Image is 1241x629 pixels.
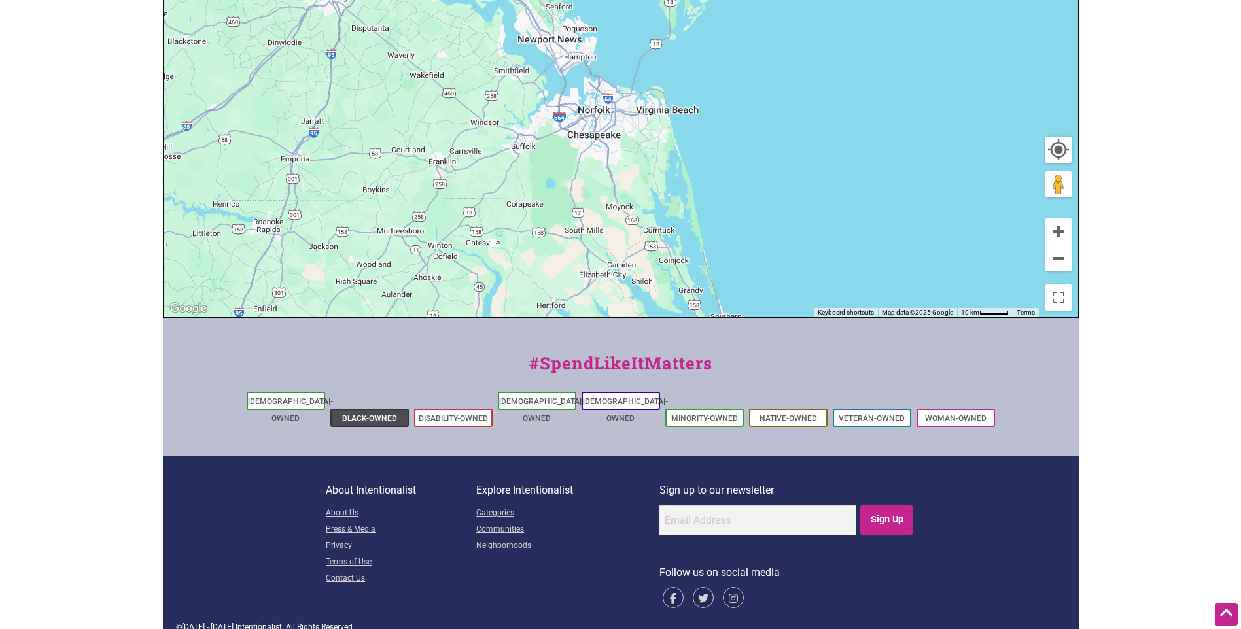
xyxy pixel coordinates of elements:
[1045,137,1072,163] button: Your Location
[860,505,913,535] input: Sign Up
[1215,603,1238,626] div: Scroll Back to Top
[419,414,488,423] a: Disability-Owned
[925,414,987,423] a: Woman-Owned
[326,522,476,538] a: Press & Media
[659,564,915,581] p: Follow us on social media
[326,538,476,554] a: Privacy
[499,397,584,423] a: [DEMOGRAPHIC_DATA]-Owned
[839,414,905,423] a: Veteran-Owned
[760,414,817,423] a: Native-Owned
[1044,283,1073,312] button: Toggle fullscreen view
[659,482,915,499] p: Sign up to our newsletter
[326,482,476,499] p: About Intentionalist
[326,554,476,571] a: Terms of Use
[1017,309,1035,316] a: Terms
[476,538,659,554] a: Neighborhoods
[326,505,476,522] a: About Us
[961,309,979,316] span: 10 km
[326,571,476,587] a: Contact Us
[583,397,668,423] a: [DEMOGRAPHIC_DATA]-Owned
[476,522,659,538] a: Communities
[671,414,738,423] a: Minority-Owned
[957,308,1013,317] button: Map Scale: 10 km per 41 pixels
[1045,218,1072,245] button: Zoom in
[342,414,397,423] a: Black-Owned
[659,505,856,535] input: Email Address
[476,505,659,522] a: Categories
[167,300,210,317] img: Google
[248,397,333,423] a: [DEMOGRAPHIC_DATA]-Owned
[1045,171,1072,197] button: Drag Pegman onto the map to open Street View
[163,350,1079,389] div: #SpendLikeItMatters
[167,300,210,317] a: Open this area in Google Maps (opens a new window)
[1045,245,1072,271] button: Zoom out
[818,308,874,317] button: Keyboard shortcuts
[476,482,659,499] p: Explore Intentionalist
[882,309,953,316] span: Map data ©2025 Google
